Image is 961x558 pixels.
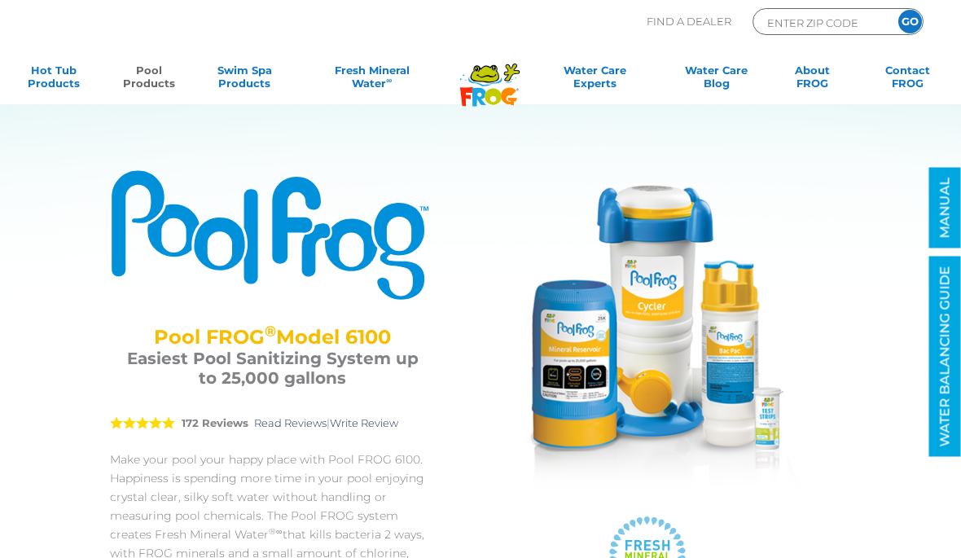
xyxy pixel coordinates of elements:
input: GO [898,10,922,33]
sup: ® [265,323,276,341]
img: Frog Products Logo [451,42,529,107]
a: MANUAL [929,168,961,248]
a: Water CareExperts [532,64,658,96]
h2: Pool FROG Model 6100 [126,326,419,349]
a: Swim SpaProducts [208,64,282,96]
div: | [110,398,435,450]
p: Find A Dealer [647,8,731,35]
a: Fresh MineralWater∞ [303,64,441,96]
sup: ®∞ [269,526,283,537]
sup: ∞ [386,76,392,85]
a: Write Review [330,416,398,429]
h3: Easiest Pool Sanitizing System up to 25,000 gallons [126,349,419,388]
strong: 172 Reviews [182,416,248,429]
a: WATER BALANCING GUIDE [929,257,961,457]
img: Product Logo [110,169,435,301]
a: ContactFROG [871,64,945,96]
a: AboutFROG [775,64,849,96]
a: PoolProducts [112,64,186,96]
a: Hot TubProducts [16,64,90,96]
span: 5 [110,416,175,429]
a: Read Reviews [254,416,327,429]
a: Water CareBlog [679,64,753,96]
